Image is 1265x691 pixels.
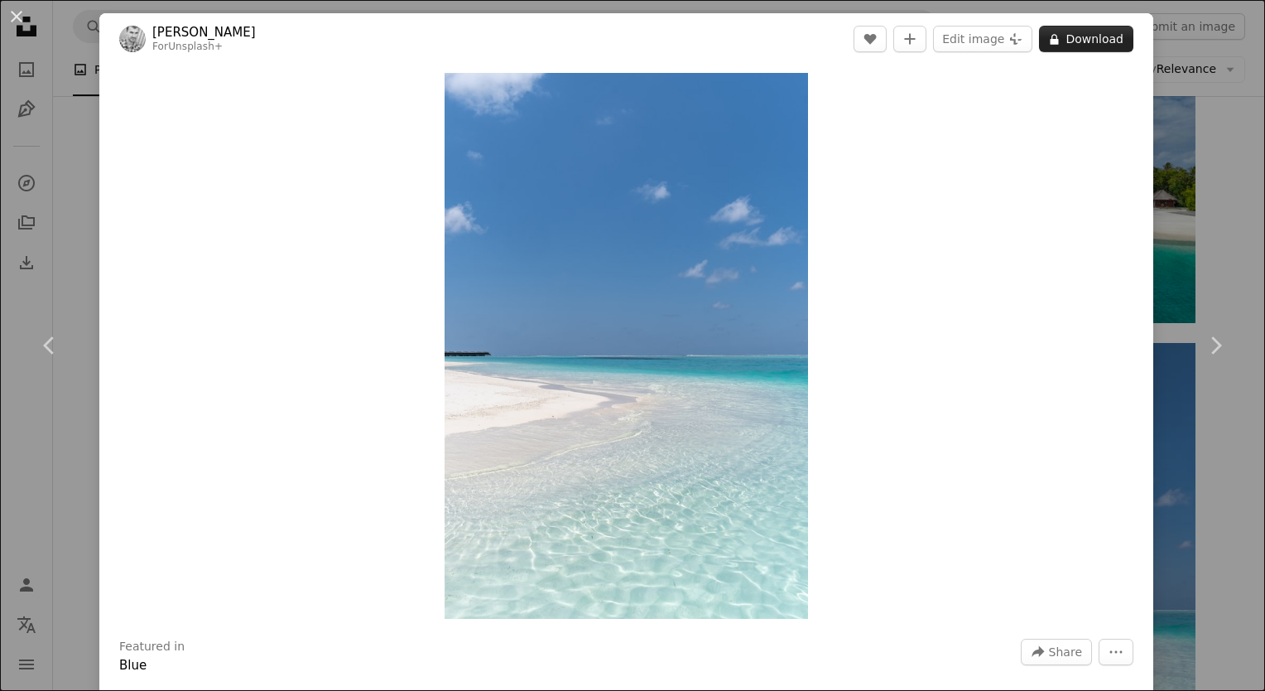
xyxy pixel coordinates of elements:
div: For [152,41,256,54]
button: Like [854,26,887,52]
button: Share this image [1021,639,1092,665]
a: [PERSON_NAME] [152,24,256,41]
button: Zoom in on this image [445,73,808,619]
button: Download [1039,26,1133,52]
a: Unsplash+ [168,41,223,52]
button: Add to Collection [893,26,926,52]
span: Share [1049,640,1082,664]
img: Go to Georgi Kalaydzhiev's profile [119,26,146,52]
img: a sandy beach with clear blue water under a blue sky [445,73,808,619]
h3: Featured in [119,639,185,655]
button: Edit image [933,26,1032,52]
a: Blue [119,658,147,673]
a: Next [1166,266,1265,425]
button: More Actions [1099,639,1133,665]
